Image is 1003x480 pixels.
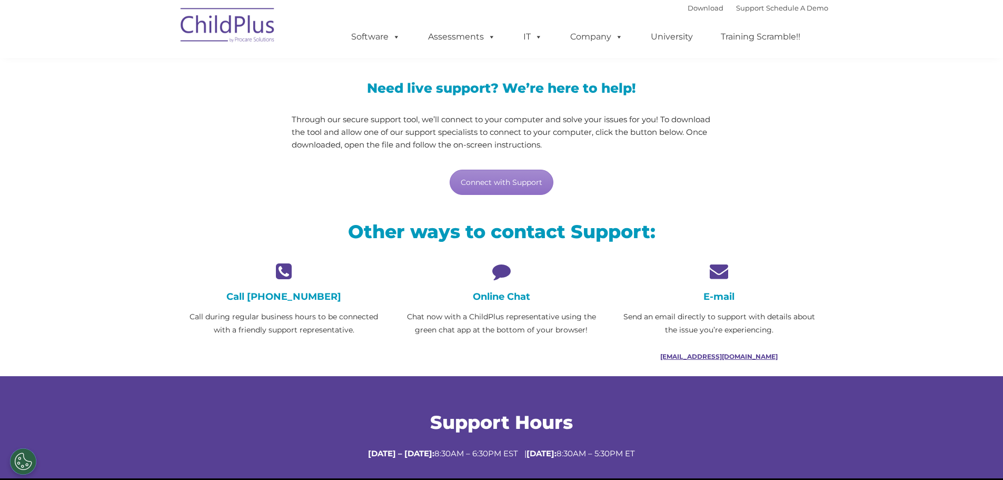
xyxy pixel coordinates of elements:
h2: Other ways to contact Support: [183,220,820,243]
font: | [688,4,828,12]
a: Assessments [418,26,506,47]
button: Cookies Settings [10,448,36,475]
a: Software [341,26,411,47]
a: Company [560,26,633,47]
h4: Call [PHONE_NUMBER] [183,291,385,302]
a: Support [736,4,764,12]
a: Training Scramble!! [710,26,811,47]
p: Call during regular business hours to be connected with a friendly support representative. [183,310,385,337]
h3: Need live support? We’re here to help! [292,82,711,95]
p: Send an email directly to support with details about the issue you’re experiencing. [618,310,820,337]
a: Download [688,4,723,12]
p: Chat now with a ChildPlus representative using the green chat app at the bottom of your browser! [401,310,602,337]
span: Support Hours [430,411,573,434]
img: ChildPlus by Procare Solutions [175,1,281,53]
a: Connect with Support [450,170,553,195]
a: IT [513,26,553,47]
h4: E-mail [618,291,820,302]
a: University [640,26,703,47]
h4: Online Chat [401,291,602,302]
a: Schedule A Demo [766,4,828,12]
strong: [DATE] – [DATE]: [368,448,434,458]
a: [EMAIL_ADDRESS][DOMAIN_NAME] [660,352,778,360]
span: 8:30AM – 6:30PM EST | 8:30AM – 5:30PM ET [368,448,635,458]
p: Through our secure support tool, we’ll connect to your computer and solve your issues for you! To... [292,113,711,151]
strong: [DATE]: [527,448,557,458]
